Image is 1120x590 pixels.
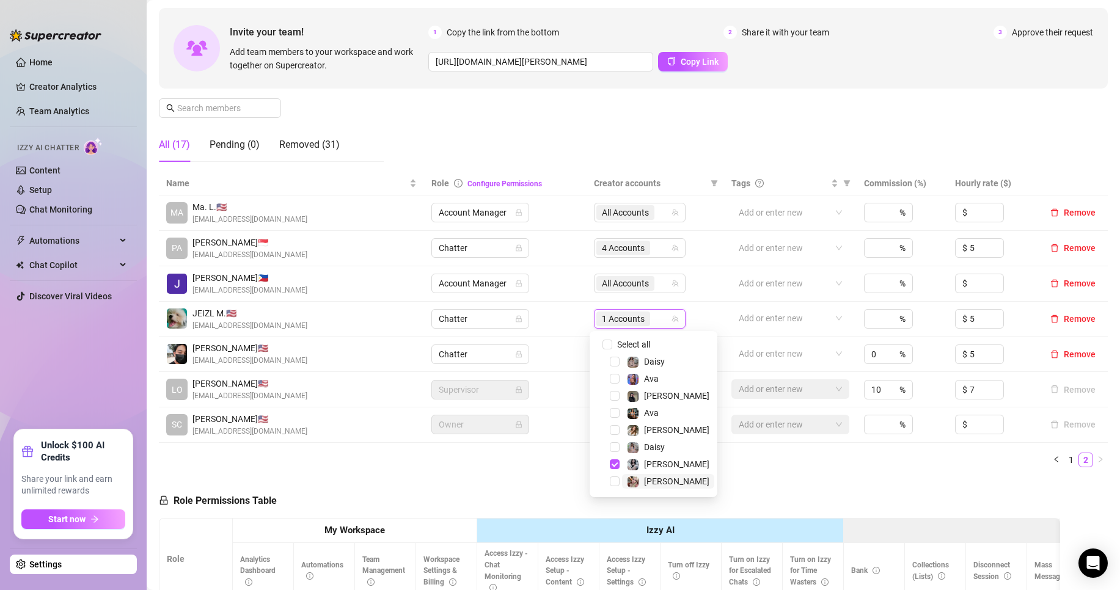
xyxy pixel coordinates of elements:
span: thunderbolt [16,236,26,246]
img: logo-BBDzfeDw.svg [10,29,101,42]
span: Ava [644,374,659,384]
span: lock [515,351,522,358]
span: lock [515,280,522,287]
span: Remove [1064,314,1096,324]
span: delete [1050,279,1059,288]
a: Creator Analytics [29,77,127,97]
li: 1 [1064,453,1078,467]
span: LO [172,383,183,396]
div: Open Intercom Messenger [1078,548,1108,578]
span: 2 [723,26,737,39]
span: Creator accounts [594,177,706,190]
span: Bank [851,566,880,575]
span: Name [166,177,407,190]
span: search [166,104,175,112]
a: Configure Permissions [467,180,542,188]
span: lock [515,209,522,216]
div: All (17) [159,137,190,152]
span: Turn off Izzy [668,561,709,581]
span: info-circle [821,578,829,586]
img: Ava [628,374,639,385]
span: [EMAIL_ADDRESS][DOMAIN_NAME] [192,390,307,402]
span: team [672,280,679,287]
img: Ava [628,408,639,419]
span: info-circle [753,578,760,586]
span: Select tree node [610,425,620,435]
span: [PERSON_NAME] 🇺🇸 [192,412,307,426]
span: info-circle [938,572,945,580]
span: Daisy [644,357,665,366]
span: info-circle [639,578,646,586]
div: Pending (0) [210,137,260,152]
span: lock [159,495,169,505]
span: team [672,209,679,216]
span: [PERSON_NAME] [644,391,709,401]
span: [EMAIL_ADDRESS][DOMAIN_NAME] [192,320,307,332]
span: Access Izzy Setup - Settings [607,555,646,587]
span: All Accounts [602,206,649,219]
span: copy [667,57,676,65]
img: JEIZL MALLARI [167,308,187,329]
span: Select tree node [610,476,620,486]
button: Remove [1045,276,1100,291]
span: Disconnect Session [973,561,1011,581]
span: Select tree node [610,442,620,452]
span: [EMAIL_ADDRESS][DOMAIN_NAME] [192,285,307,296]
a: Settings [29,559,62,569]
img: john kenneth santillan [167,344,187,364]
a: Setup [29,185,52,195]
span: Add team members to your workspace and work together on Supercreator. [230,45,423,72]
span: Team Management [362,555,405,587]
div: Removed (31) [279,137,340,152]
span: Remove [1064,208,1096,217]
span: info-circle [367,578,375,586]
span: delete [1050,350,1059,359]
button: Remove [1045,241,1100,255]
span: [PERSON_NAME] 🇵🇭 [192,271,307,285]
span: Workspace Settings & Billing [423,555,459,587]
span: info-circle [449,578,456,586]
span: MA [170,206,183,219]
a: 1 [1064,453,1078,467]
span: [PERSON_NAME] [644,459,709,469]
span: question-circle [755,179,764,188]
span: info-circle [1004,572,1011,580]
span: [PERSON_NAME] 🇺🇸 [192,377,307,390]
span: Copy the link from the bottom [447,26,559,39]
strong: Izzy AI [646,525,675,536]
a: Home [29,57,53,67]
h5: Role Permissions Table [159,493,277,508]
span: Turn on Izzy for Time Wasters [790,555,831,587]
span: 1 Accounts [596,311,650,326]
img: Paige [628,425,639,436]
span: [EMAIL_ADDRESS][DOMAIN_NAME] [192,355,307,366]
span: info-circle [577,578,584,586]
span: Share your link and earn unlimited rewards [21,473,125,497]
span: filter [708,174,720,192]
span: Select all [612,338,655,351]
span: Access Izzy Setup - Content [546,555,584,587]
span: Remove [1064,279,1096,288]
img: Anna [628,476,639,487]
strong: My Workspace [324,525,385,536]
span: lock [515,386,522,393]
span: JEIZL M. 🇺🇸 [192,307,307,320]
span: gift [21,445,34,457]
button: Remove [1045,382,1100,397]
a: 2 [1079,453,1093,467]
button: Copy Link [658,52,728,71]
button: left [1049,453,1064,467]
span: All Accounts [602,277,649,290]
span: All Accounts [596,276,654,291]
span: Select tree node [610,408,620,418]
span: Automations [29,231,116,250]
span: info-circle [873,567,880,574]
span: 4 Accounts [602,241,645,255]
span: info-circle [245,578,252,586]
span: SC [172,418,182,431]
span: delete [1050,208,1059,217]
span: lock [515,244,522,252]
span: Analytics Dashboard [240,555,276,587]
span: filter [841,174,853,192]
span: All Accounts [596,205,654,220]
